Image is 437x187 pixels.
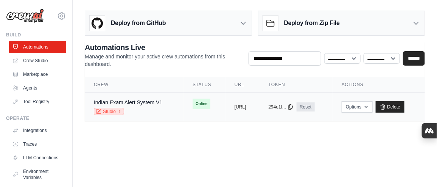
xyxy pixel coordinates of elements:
img: Logo [6,9,44,23]
a: Crew Studio [9,55,66,67]
h3: Deploy from Zip File [284,19,340,28]
a: LLM Connections [9,152,66,164]
th: Actions [333,77,425,93]
a: Automations [9,41,66,53]
th: Status [184,77,225,93]
button: 294e1f... [268,104,294,110]
span: Online [193,99,210,109]
h3: Deploy from GitHub [111,19,166,28]
th: Token [259,77,333,93]
img: GitHub Logo [90,16,105,31]
a: Studio [94,108,124,115]
iframe: Chat Widget [399,151,437,187]
a: Agents [9,82,66,94]
a: Traces [9,138,66,150]
a: Delete [376,101,405,113]
th: Crew [85,77,184,93]
th: URL [225,77,260,93]
a: Integrations [9,124,66,137]
a: Marketplace [9,68,66,80]
a: Tool Registry [9,96,66,108]
button: Options [342,101,372,113]
a: Indian Exam Alert System V1 [94,99,162,105]
a: Reset [297,102,314,112]
a: Environment Variables [9,165,66,184]
h2: Automations Live [85,42,243,53]
div: Operate [6,115,66,121]
div: Build [6,32,66,38]
p: Manage and monitor your active crew automations from this dashboard. [85,53,243,68]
